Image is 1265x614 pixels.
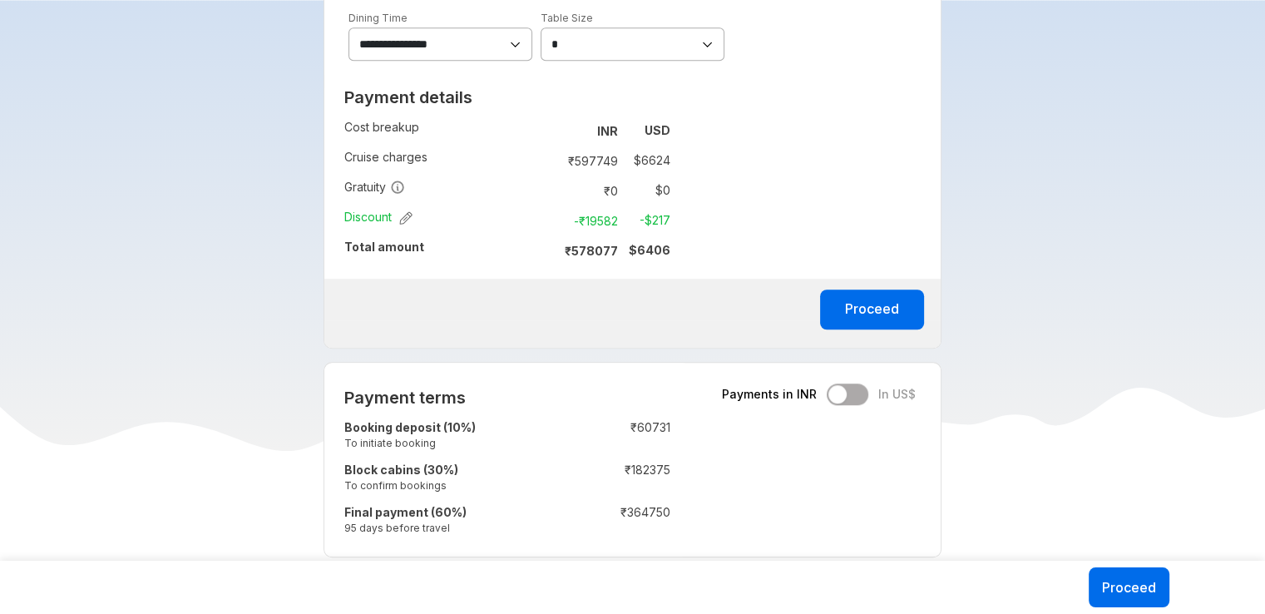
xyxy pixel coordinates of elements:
[563,458,571,501] td: :
[571,416,670,458] td: ₹ 60731
[344,240,424,254] strong: Total amount
[555,149,625,172] td: ₹ 597749
[563,501,571,543] td: :
[344,436,563,450] small: To initiate booking
[547,235,555,265] td: :
[629,243,670,257] strong: $ 6406
[348,12,408,24] label: Dining Time
[344,146,547,176] td: Cruise charges
[344,420,476,434] strong: Booking deposit (10%)
[571,501,670,543] td: ₹ 364750
[625,149,670,172] td: $ 6624
[344,521,563,535] small: 95 days before travel
[555,179,625,202] td: ₹ 0
[565,244,618,258] strong: ₹ 578077
[645,123,670,137] strong: USD
[878,386,916,403] span: In US$
[555,209,625,232] td: -₹ 19582
[547,205,555,235] td: :
[547,146,555,176] td: :
[344,87,670,107] h2: Payment details
[547,176,555,205] td: :
[597,124,618,138] strong: INR
[547,116,555,146] td: :
[820,290,924,329] button: Proceed
[563,416,571,458] td: :
[625,209,670,232] td: -$ 217
[344,505,467,519] strong: Final payment (60%)
[344,463,458,477] strong: Block cabins (30%)
[344,116,547,146] td: Cost breakup
[344,388,670,408] h2: Payment terms
[344,209,413,225] span: Discount
[344,179,405,196] span: Gratuity
[722,386,817,403] span: Payments in INR
[1089,567,1169,607] button: Proceed
[344,478,563,493] small: To confirm bookings
[571,458,670,501] td: ₹ 182375
[541,12,593,24] label: Table Size
[625,179,670,202] td: $ 0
